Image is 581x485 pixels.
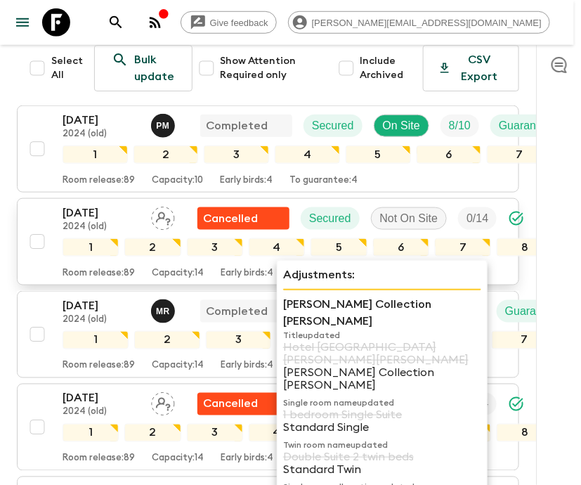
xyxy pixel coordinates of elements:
[458,207,497,230] div: Trip Fill
[151,304,178,315] span: Mario Rangel
[206,117,268,134] p: Completed
[187,238,243,257] div: 3
[152,268,204,279] p: Capacity: 14
[283,421,481,434] p: Standard Single
[63,297,140,314] p: [DATE]
[289,175,358,186] p: To guarantee: 4
[220,175,273,186] p: Early birds: 4
[508,210,525,227] svg: Synced Successfully
[197,207,289,230] div: Flash Pack cancellation
[417,145,482,164] div: 6
[152,453,204,465] p: Capacity: 14
[497,424,553,442] div: 8
[197,393,289,415] div: Flash Pack cancellation
[151,396,175,408] span: Assign pack leader
[63,268,135,279] p: Room release: 89
[380,210,438,227] p: Not On Site
[487,145,552,164] div: 7
[202,18,276,28] span: Give feedback
[63,145,128,164] div: 1
[133,145,199,164] div: 2
[309,210,351,227] p: Secured
[249,424,305,442] div: 4
[221,54,327,82] span: Show Attention Required only
[63,390,140,407] p: [DATE]
[187,424,243,442] div: 3
[63,407,140,418] p: 2024 (old)
[283,397,481,408] p: Single room name updated
[63,112,140,129] p: [DATE]
[508,396,525,413] svg: Synced Successfully
[152,175,203,186] p: Capacity: 10
[449,117,471,134] p: 8 / 10
[249,238,305,257] div: 4
[275,145,340,164] div: 4
[134,331,200,349] div: 2
[505,303,565,320] p: Guaranteed
[152,361,204,372] p: Capacity: 14
[383,117,420,134] p: On Site
[63,361,135,372] p: Room release: 89
[221,268,273,279] p: Early birds: 4
[423,45,519,91] button: CSV Export
[283,366,481,392] p: [PERSON_NAME] Collection [PERSON_NAME]
[203,396,258,413] p: Cancelled
[283,341,481,366] p: Hotel [GEOGRAPHIC_DATA][PERSON_NAME][PERSON_NAME]
[63,424,119,442] div: 1
[206,303,268,320] p: Completed
[204,145,269,164] div: 3
[124,424,181,442] div: 2
[492,331,558,349] div: 7
[203,210,258,227] p: Cancelled
[124,238,181,257] div: 2
[283,266,481,283] p: Adjustments:
[499,117,559,134] p: Guaranteed
[346,145,411,164] div: 5
[304,18,549,28] span: [PERSON_NAME][EMAIL_ADDRESS][DOMAIN_NAME]
[373,238,429,257] div: 6
[8,8,37,37] button: menu
[63,238,119,257] div: 1
[151,211,175,222] span: Assign pack leader
[221,453,273,465] p: Early birds: 4
[497,238,553,257] div: 8
[435,238,491,257] div: 7
[221,361,273,372] p: Early birds: 4
[63,453,135,465] p: Room release: 89
[63,221,140,233] p: 2024 (old)
[63,129,140,140] p: 2024 (old)
[63,175,135,186] p: Room release: 89
[102,8,130,37] button: search adventures
[466,210,488,227] p: 0 / 14
[283,463,481,476] p: Standard Twin
[360,54,417,82] span: Include Archived
[51,54,83,82] span: Select All
[63,331,129,349] div: 1
[283,408,481,421] p: 1 bedroom Single Suite
[311,238,367,257] div: 5
[63,314,140,325] p: 2024 (old)
[206,331,272,349] div: 3
[283,451,481,463] p: Double Suite 2 twin beds
[283,439,481,451] p: Twin room name updated
[312,117,354,134] p: Secured
[63,205,140,221] p: [DATE]
[151,118,178,129] span: Paula Medeiros
[283,296,481,330] p: [PERSON_NAME] Collection [PERSON_NAME]
[134,51,175,85] p: Bulk update
[283,330,481,341] p: Title updated
[440,115,479,137] div: Trip Fill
